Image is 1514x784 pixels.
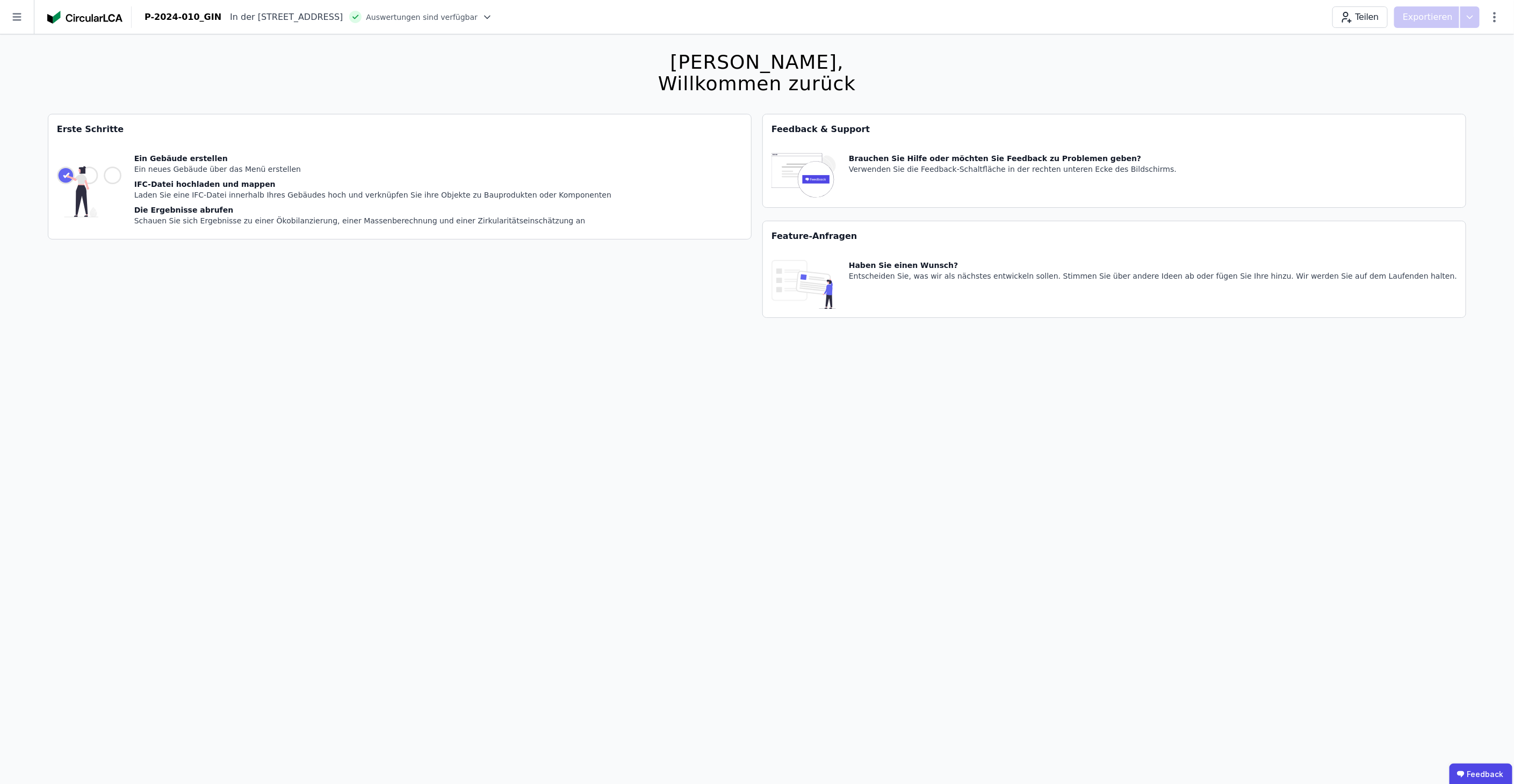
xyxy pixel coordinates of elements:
div: Die Ergebnisse abrufen [134,205,611,215]
img: feature_request_tile-UiXE1qGU.svg [772,260,836,309]
div: Verwenden Sie die Feedback-Schaltfläche in der rechten unteren Ecke des Bildschirms. [849,164,1177,175]
div: Entscheiden Sie, was wir als nächstes entwickeln sollen. Stimmen Sie über andere Ideen ab oder fü... [849,271,1457,281]
div: Haben Sie einen Wunsch? [849,260,1457,271]
div: Ein neues Gebäude über das Menü erstellen [134,164,611,175]
span: Auswertungen sind verfügbar [366,12,478,23]
div: Feedback & Support [763,114,1466,144]
div: Feature-Anfragen [763,221,1466,251]
div: Schauen Sie sich Ergebnisse zu einer Ökobilanzierung, einer Massenberechnung und einer Zirkularit... [134,215,611,226]
div: IFC-Datei hochladen und mappen [134,179,611,190]
div: P-2024-010_GIN [145,11,221,24]
button: Teilen [1332,6,1388,28]
p: Exportieren [1403,11,1455,24]
img: feedback-icon-HCTs5lye.svg [772,153,836,199]
div: Ein Gebäude erstellen [134,153,611,164]
img: Concular [47,11,122,24]
div: Willkommen zurück [658,73,856,95]
div: Erste Schritte [48,114,751,144]
img: getting_started_tile-DrF_GRSv.svg [57,153,121,230]
div: [PERSON_NAME], [658,52,856,73]
div: Brauchen Sie Hilfe oder möchten Sie Feedback zu Problemen geben? [849,153,1177,164]
div: In der [STREET_ADDRESS] [221,11,343,24]
div: Laden Sie eine IFC-Datei innerhalb Ihres Gebäudes hoch und verknüpfen Sie ihre Objekte zu Bauprod... [134,190,611,200]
